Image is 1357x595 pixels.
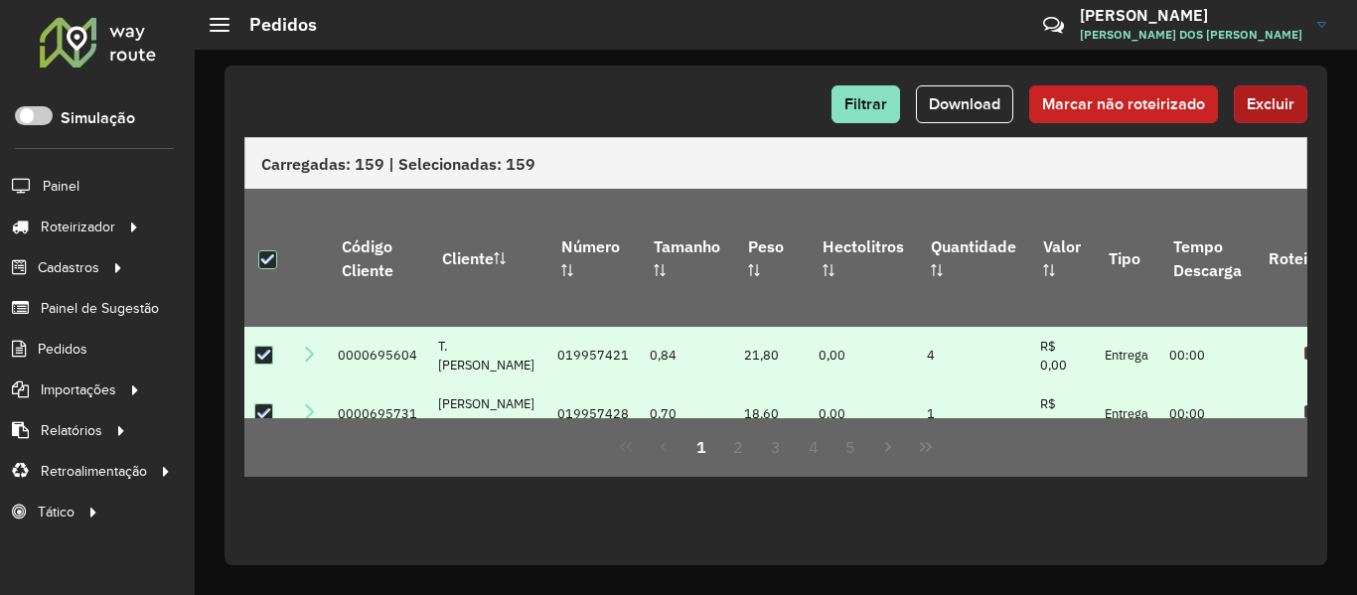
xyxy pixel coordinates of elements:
[547,327,640,384] td: 019957421
[428,384,547,442] td: [PERSON_NAME] SUPER
[1030,327,1095,384] td: R$ 0,00
[869,428,907,466] button: Next Page
[917,384,1029,442] td: 1
[547,384,640,442] td: 019957428
[809,384,917,442] td: 0,00
[244,137,1307,189] div: Carregadas: 159 | Selecionadas: 159
[1080,6,1302,25] h3: [PERSON_NAME]
[41,420,102,441] span: Relatórios
[682,428,720,466] button: 1
[734,384,809,442] td: 18,60
[917,189,1029,326] th: Quantidade
[38,257,99,278] span: Cadastros
[809,327,917,384] td: 0,00
[1234,85,1307,123] button: Excluir
[43,176,79,197] span: Painel
[328,327,428,384] td: 0000695604
[328,189,428,326] th: Código Cliente
[38,502,75,522] span: Tático
[734,189,809,326] th: Peso
[1159,327,1255,384] td: 00:00
[809,189,917,326] th: Hectolitros
[734,327,809,384] td: 21,80
[640,189,733,326] th: Tamanho
[917,327,1029,384] td: 4
[1095,327,1159,384] td: Entrega
[1080,26,1302,44] span: [PERSON_NAME] DOS [PERSON_NAME]
[1030,384,1095,442] td: R$ 0,00
[38,339,87,360] span: Pedidos
[229,14,317,36] h2: Pedidos
[1029,85,1218,123] button: Marcar não roteirizado
[328,384,428,442] td: 0000695731
[640,384,733,442] td: 0,70
[41,379,116,400] span: Importações
[1030,189,1095,326] th: Valor
[831,85,900,123] button: Filtrar
[1095,189,1159,326] th: Tipo
[719,428,757,466] button: 2
[1159,384,1255,442] td: 00:00
[907,428,945,466] button: Last Page
[916,85,1013,123] button: Download
[1042,95,1205,112] span: Marcar não roteirizado
[41,298,159,319] span: Painel de Sugestão
[428,327,547,384] td: T. [PERSON_NAME]
[844,95,887,112] span: Filtrar
[61,106,135,130] label: Simulação
[41,461,147,482] span: Retroalimentação
[832,428,870,466] button: 5
[795,428,832,466] button: 4
[757,428,795,466] button: 3
[640,327,733,384] td: 0,84
[1032,4,1075,47] a: Contato Rápido
[547,189,640,326] th: Número
[428,189,547,326] th: Cliente
[929,95,1000,112] span: Download
[41,217,115,237] span: Roteirizador
[1095,384,1159,442] td: Entrega
[1247,95,1294,112] span: Excluir
[1159,189,1255,326] th: Tempo Descarga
